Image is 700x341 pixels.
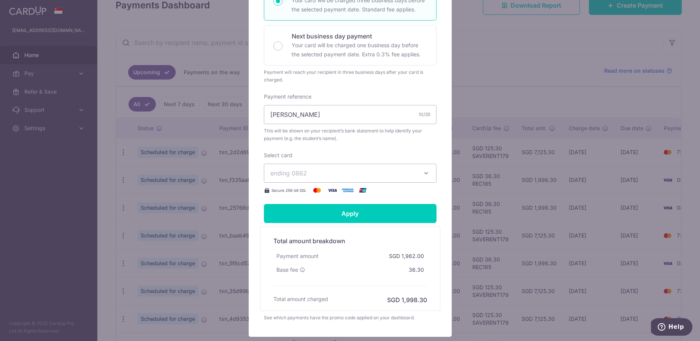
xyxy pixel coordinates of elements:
[273,236,427,245] h5: Total amount breakdown
[387,295,427,304] h6: SGD 1,998.30
[264,69,437,84] div: Payment will reach your recipient in three business days after your card is charged.
[310,186,325,195] img: Mastercard
[292,41,427,59] p: Your card will be charged one business day before the selected payment date. Extra 0.3% fee applies.
[264,204,437,223] input: Apply
[406,263,427,277] div: 36.30
[264,93,311,100] label: Payment reference
[264,164,437,183] button: ending 0862
[273,249,322,263] div: Payment amount
[271,187,306,193] span: Secure 256-bit SSL
[325,186,340,195] img: Visa
[419,111,430,118] div: 10/35
[264,127,437,142] span: This will be shown on your recipient’s bank statement to help identify your payment (e.g. the stu...
[270,169,307,177] span: ending 0862
[340,186,355,195] img: American Express
[264,314,437,322] div: See which payments have the promo code applied on your dashboard.
[651,318,692,337] iframe: Opens a widget where you can find more information
[292,32,427,41] p: Next business day payment
[264,151,292,159] label: Select card
[276,266,298,274] span: Base fee
[273,295,328,303] h6: Total amount charged
[386,249,427,263] div: SGD 1,962.00
[355,186,370,195] img: UnionPay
